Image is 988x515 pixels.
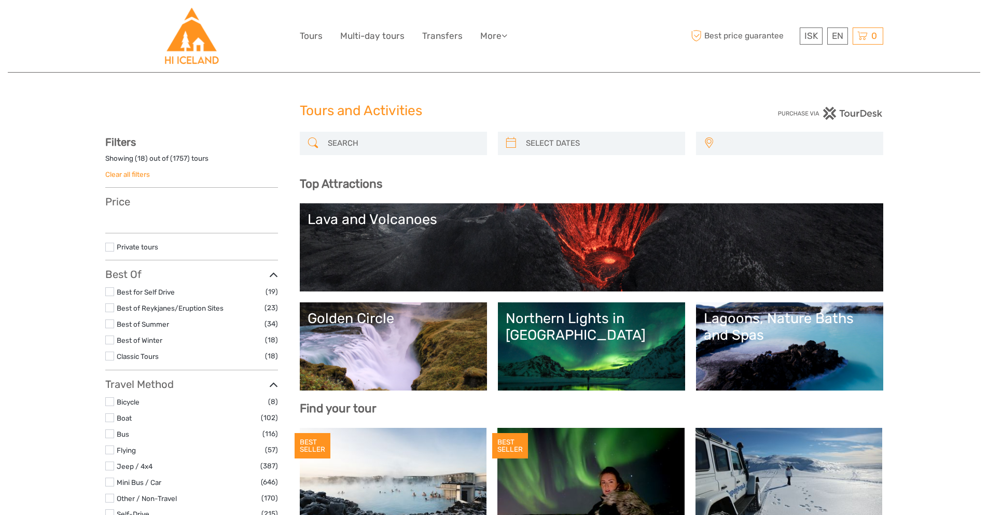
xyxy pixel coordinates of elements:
span: (646) [261,476,278,488]
a: Best of Reykjanes/Eruption Sites [117,304,224,312]
a: Golden Circle [308,310,479,383]
a: Boat [117,414,132,422]
label: 18 [137,154,145,163]
h3: Best Of [105,268,278,281]
span: (102) [261,412,278,424]
a: Northern Lights in [GEOGRAPHIC_DATA] [506,310,677,383]
span: (34) [265,318,278,330]
a: Tours [300,29,323,44]
a: Best of Summer [117,320,169,328]
span: (23) [265,302,278,314]
strong: Filters [105,136,136,148]
div: BEST SELLER [492,433,528,459]
a: Lava and Volcanoes [308,211,875,284]
img: Hostelling International [163,8,220,64]
h3: Travel Method [105,378,278,391]
div: EN [827,27,848,45]
a: More [480,29,507,44]
a: Transfers [422,29,463,44]
span: (19) [266,286,278,298]
span: ISK [804,31,818,41]
div: Golden Circle [308,310,479,327]
img: PurchaseViaTourDesk.png [777,107,883,120]
div: Showing ( ) out of ( ) tours [105,154,278,170]
div: Lava and Volcanoes [308,211,875,228]
a: Best for Self Drive [117,288,175,296]
span: (8) [268,396,278,408]
a: Bicycle [117,398,140,406]
span: 0 [870,31,879,41]
a: Lagoons, Nature Baths and Spas [704,310,875,383]
a: Private tours [117,243,158,251]
span: (116) [262,428,278,440]
h3: Price [105,196,278,208]
a: Clear all filters [105,170,150,178]
a: Flying [117,446,136,454]
a: Mini Bus / Car [117,478,161,486]
a: Bus [117,430,129,438]
b: Find your tour [300,401,377,415]
a: Classic Tours [117,352,159,360]
a: Best of Winter [117,336,162,344]
input: SEARCH [324,134,482,152]
div: Lagoons, Nature Baths and Spas [704,310,875,344]
label: 1757 [173,154,187,163]
a: Multi-day tours [340,29,405,44]
b: Top Attractions [300,177,382,191]
h1: Tours and Activities [300,103,689,119]
span: (170) [261,492,278,504]
span: Best price guarantee [689,27,797,45]
a: Other / Non-Travel [117,494,177,503]
div: BEST SELLER [295,433,330,459]
span: (57) [265,444,278,456]
input: SELECT DATES [522,134,680,152]
span: (18) [265,334,278,346]
a: Jeep / 4x4 [117,462,152,470]
div: Northern Lights in [GEOGRAPHIC_DATA] [506,310,677,344]
span: (18) [265,350,278,362]
span: (387) [260,460,278,472]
